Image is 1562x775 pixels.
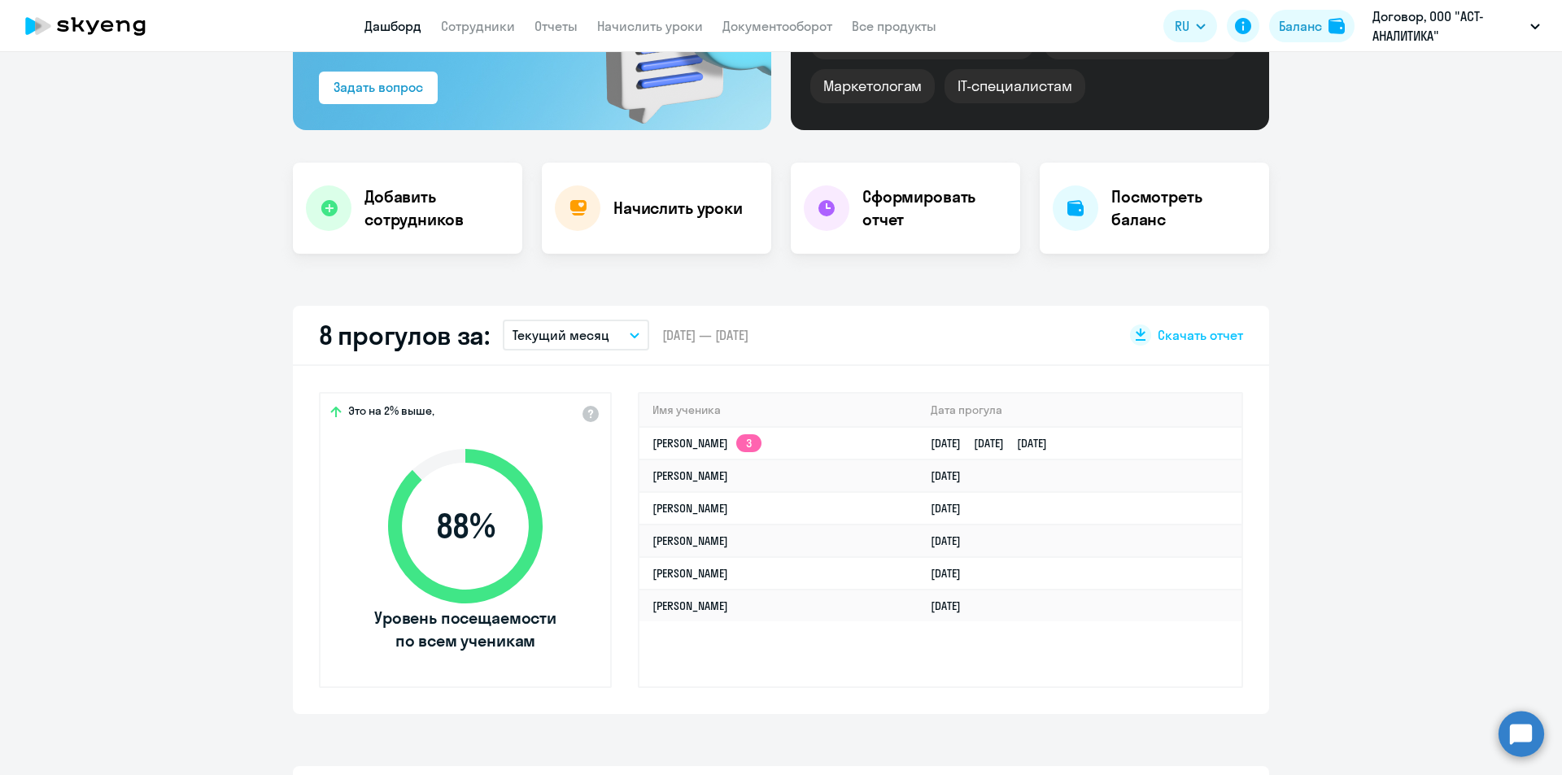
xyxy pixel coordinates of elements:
[597,18,703,34] a: Начислить уроки
[348,403,434,423] span: Это на 2% выше,
[372,607,559,652] span: Уровень посещаемости по всем ученикам
[652,468,728,483] a: [PERSON_NAME]
[652,566,728,581] a: [PERSON_NAME]
[372,507,559,546] span: 88 %
[918,394,1241,427] th: Дата прогула
[364,185,509,231] h4: Добавить сотрудников
[931,436,1060,451] a: [DATE][DATE][DATE]
[319,72,438,104] button: Задать вопрос
[931,599,974,613] a: [DATE]
[736,434,761,452] app-skyeng-badge: 3
[639,394,918,427] th: Имя ученика
[810,69,935,103] div: Маркетологам
[862,185,1007,231] h4: Сформировать отчет
[1364,7,1548,46] button: Договор, ООО "АСТ-АНАЛИТИКА"
[1372,7,1524,46] p: Договор, ООО "АСТ-АНАЛИТИКА"
[513,325,609,345] p: Текущий месяц
[945,69,1084,103] div: IT-специалистам
[1111,185,1256,231] h4: Посмотреть баланс
[1158,326,1243,344] span: Скачать отчет
[652,599,728,613] a: [PERSON_NAME]
[931,468,974,483] a: [DATE]
[1279,16,1322,36] div: Баланс
[852,18,936,34] a: Все продукты
[652,501,728,516] a: [PERSON_NAME]
[931,501,974,516] a: [DATE]
[534,18,578,34] a: Отчеты
[503,320,649,350] button: Текущий месяц
[652,436,761,451] a: [PERSON_NAME]3
[319,319,490,351] h2: 8 прогулов за:
[1175,16,1189,36] span: RU
[931,533,974,548] a: [DATE]
[652,533,728,548] a: [PERSON_NAME]
[662,326,748,344] span: [DATE] — [DATE]
[1329,18,1345,34] img: balance
[931,566,974,581] a: [DATE]
[364,18,421,34] a: Дашборд
[613,197,743,220] h4: Начислить уроки
[441,18,515,34] a: Сотрудники
[1163,10,1217,42] button: RU
[722,18,832,34] a: Документооборот
[1269,10,1355,42] button: Балансbalance
[334,77,423,97] div: Задать вопрос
